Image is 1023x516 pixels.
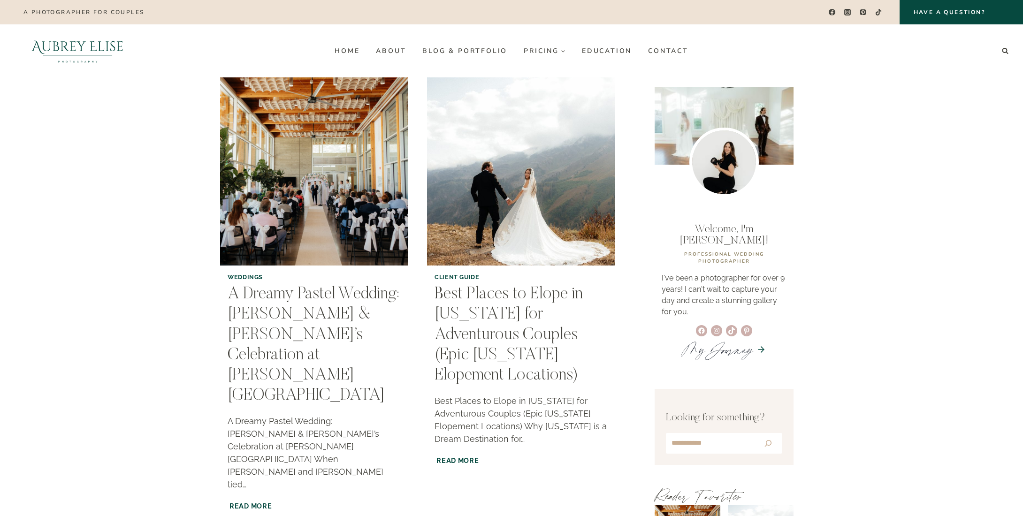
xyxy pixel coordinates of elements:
img: Utah wedding photographer Aubrey Williams [689,128,759,197]
a: About [368,43,414,58]
a: TikTok [872,6,886,19]
em: Journey [706,336,753,363]
nav: Primary [327,43,696,58]
a: Instagram [841,6,855,19]
img: Best Places to Elope in Utah for Adventurous Couples (Epic Utah Elopement Locations) [427,77,615,266]
a: Read More [435,455,481,466]
a: Facebook [825,6,839,19]
a: A Dreamy Pastel Wedding: [PERSON_NAME] & [PERSON_NAME]’s Celebration at [PERSON_NAME][GEOGRAPHIC_... [228,286,399,404]
button: Search [756,435,780,452]
p: I've been a photographer for over 9 years! I can't wait to capture your day and create a stunning... [662,273,786,318]
a: Contact [640,43,697,58]
a: Pinterest [856,6,870,19]
a: Home [327,43,368,58]
p: Welcome, I'm [PERSON_NAME]! [662,224,786,246]
p: Looking for something? [666,410,782,426]
span: Pricing [524,47,565,54]
a: Client Guide [435,273,480,281]
p: A Dreamy Pastel Wedding: [PERSON_NAME] & [PERSON_NAME]’s Celebration at [PERSON_NAME][GEOGRAPHIC_... [228,415,401,491]
a: Education [573,43,640,58]
a: Blog & Portfolio [414,43,516,58]
a: Pricing [516,43,574,58]
a: Read More [228,500,274,512]
p: professional WEDDING PHOTOGRAPHER [662,251,786,265]
p: A photographer for couples [23,9,144,15]
img: Aubrey Elise Photography [11,24,144,77]
button: View Search Form [999,45,1012,58]
a: MyJourney [682,336,753,363]
p: Best Places to Elope in [US_STATE] for Adventurous Couples (Epic [US_STATE] Elopement Locations) ... [435,395,608,445]
h2: Reader Favorites [655,487,794,505]
img: A Dreamy Pastel Wedding: Anna & Aaron’s Celebration at Weber Basin Water Conservancy Learning Garden [220,77,408,266]
a: Weddings [228,273,263,281]
a: Best Places to Elope in [US_STATE] for Adventurous Couples (Epic [US_STATE] Elopement Locations) [435,286,583,384]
